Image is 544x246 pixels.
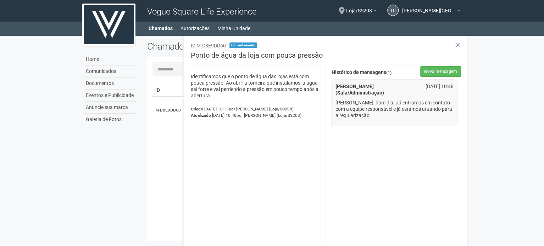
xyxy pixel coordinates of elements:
[331,70,391,75] strong: Histórico de mensagens
[346,9,377,15] a: Loja/SS208
[402,9,460,15] a: [PERSON_NAME][GEOGRAPHIC_DATA]
[217,23,250,33] a: Minha Unidade
[420,66,461,77] button: Nova mensagem
[402,1,455,13] span: Leonardo Calandrini Lima
[152,84,184,97] td: ID
[386,70,391,75] span: (1)
[387,5,399,16] a: LC
[335,84,384,96] strong: [PERSON_NAME] (Sala/Administração)
[212,113,301,118] span: [DATE] 10:48
[237,113,301,118] span: por [PERSON_NAME] (Loja/SS208)
[147,7,256,17] span: Vogue Square Life Experience
[147,41,272,52] h2: Chamados
[229,107,294,111] span: por [PERSON_NAME] (Loja/SS208)
[191,107,203,111] strong: Criado
[346,1,372,13] span: Loja/SS208
[181,23,210,33] a: Autorizações
[84,90,137,102] a: Eventos e Publicidade
[82,4,135,46] img: logo.jpg
[84,65,137,78] a: Comunicados
[416,83,459,90] div: [DATE] 10:48
[204,107,294,111] span: [DATE] 10:15
[335,99,454,119] p: [PERSON_NAME], bom dia. Já entramos em contato com a equipe responsável e já estamos atuando para...
[152,97,184,124] td: M-D8E9DD60
[84,53,137,65] a: Home
[84,102,137,114] a: Anuncie sua marca
[191,113,211,118] strong: Atualizado
[84,114,137,125] a: Galeria de Fotos
[191,73,321,99] p: Identificamos que o ponto de água das lojas está com pouca pressão. Ao abrir a torneira que insta...
[191,52,461,64] h3: Ponto de água da loja com pouca pressão
[149,23,173,33] a: Chamados
[229,42,257,48] span: Em andamento
[191,43,226,48] span: ID M-D8E9DD60
[84,78,137,90] a: Documentos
